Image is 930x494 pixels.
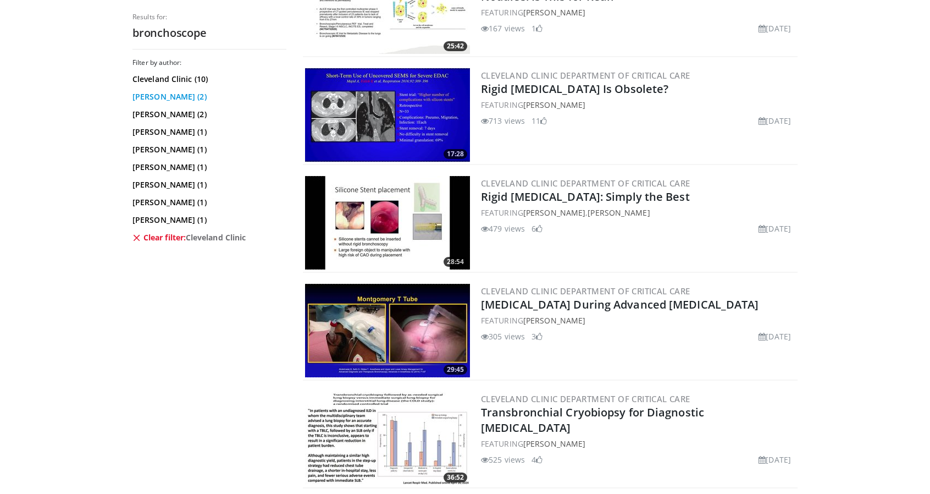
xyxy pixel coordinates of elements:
[481,189,690,204] a: Rigid [MEDICAL_DATA]: Simply the Best
[523,315,585,326] a: [PERSON_NAME]
[305,176,470,270] img: 9955688b-2eed-46a0-abb0-d17c86f8db8a.300x170_q85_crop-smart_upscale.jpg
[132,162,284,173] a: [PERSON_NAME] (1)
[444,149,467,159] span: 17:28
[481,405,704,435] a: Transbronchial Cryobiopsy for Diagnostic [MEDICAL_DATA]
[481,315,795,326] div: FEATURING
[132,91,284,102] a: [PERSON_NAME] (2)
[481,115,525,127] li: 713 views
[523,207,585,218] a: [PERSON_NAME]
[759,23,791,34] li: [DATE]
[759,331,791,342] li: [DATE]
[481,178,690,189] a: Cleveland Clinic Department of Critical Care
[132,74,284,85] a: Cleveland Clinic (10)
[588,207,650,218] a: [PERSON_NAME]
[444,365,467,375] span: 29:45
[481,286,690,297] a: Cleveland Clinic Department of Critical Care
[532,23,542,34] li: 1
[132,109,284,120] a: [PERSON_NAME] (2)
[132,58,286,67] h3: Filter by author:
[305,284,470,377] img: e45e2e81-4dbf-44ba-96ee-3991be27c1f0.300x170_q85_crop-smart_upscale.jpg
[444,473,467,482] span: 36:52
[481,297,759,312] a: [MEDICAL_DATA] During Advanced [MEDICAL_DATA]
[444,257,467,267] span: 28:54
[132,13,286,21] p: Results for:
[481,99,795,111] div: FEATURING
[444,41,467,51] span: 25:42
[532,115,547,127] li: 11
[481,331,525,342] li: 305 views
[132,232,284,243] a: Clear filter:Cleveland Clinic
[305,68,470,162] img: e12c8778-94d9-4c9a-84a2-9b32d285d9b1.300x170_q85_crop-smart_upscale.jpg
[523,100,585,110] a: [PERSON_NAME]
[132,144,284,155] a: [PERSON_NAME] (1)
[305,392,470,485] img: 9be7fe34-b46a-45c1-b053-9b631e65bb01.300x170_q85_crop-smart_upscale.jpg
[305,284,470,377] a: 29:45
[481,7,795,18] div: FEATURING
[532,454,542,465] li: 4
[481,207,795,218] div: FEATURING ,
[759,115,791,127] li: [DATE]
[481,393,690,404] a: Cleveland Clinic Department of Critical Care
[759,223,791,234] li: [DATE]
[523,7,585,18] a: [PERSON_NAME]
[132,197,284,208] a: [PERSON_NAME] (1)
[481,454,525,465] li: 525 views
[481,81,668,96] a: Rigid [MEDICAL_DATA] Is Obsolete?
[132,26,286,40] h2: bronchoscope
[305,176,470,270] a: 28:54
[132,127,284,138] a: [PERSON_NAME] (1)
[481,70,690,81] a: Cleveland Clinic Department of Critical Care
[132,179,284,190] a: [PERSON_NAME] (1)
[759,454,791,465] li: [DATE]
[481,223,525,234] li: 479 views
[186,232,246,243] span: Cleveland Clinic
[305,392,470,485] a: 36:52
[132,215,284,226] a: [PERSON_NAME] (1)
[523,438,585,449] a: [PERSON_NAME]
[481,23,525,34] li: 167 views
[305,68,470,162] a: 17:28
[481,438,795,449] div: FEATURING
[532,223,542,234] li: 6
[532,331,542,342] li: 3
